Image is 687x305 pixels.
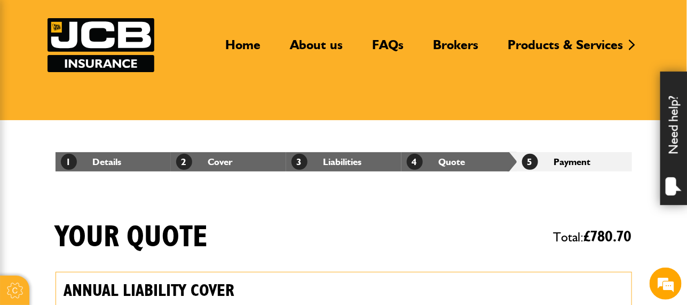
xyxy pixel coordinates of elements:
[61,156,122,167] a: 1Details
[14,162,195,185] input: Enter your phone number
[61,154,77,170] span: 1
[48,18,154,72] img: JCB Insurance Services logo
[365,37,412,61] a: FAQs
[145,234,194,248] em: Start Chat
[291,156,362,167] a: 3Liabilities
[176,156,233,167] a: 2Cover
[176,154,192,170] span: 2
[500,37,631,61] a: Products & Services
[425,37,487,61] a: Brokers
[282,37,351,61] a: About us
[517,152,632,171] li: Payment
[56,220,208,255] h1: Your quote
[407,154,423,170] span: 4
[584,229,632,245] span: £
[64,280,432,301] h2: Annual liability cover
[56,60,179,74] div: Chat with us now
[401,152,517,171] li: Quote
[291,154,307,170] span: 3
[48,18,154,72] a: JCB Insurance Services
[554,225,632,249] span: Total:
[218,37,269,61] a: Home
[18,59,45,74] img: d_20077148190_company_1631870298795_20077148190
[175,5,201,31] div: Minimize live chat window
[522,154,538,170] span: 5
[14,99,195,122] input: Enter your last name
[14,130,195,154] input: Enter your email address
[14,193,195,231] textarea: Type your message and hit 'Enter'
[660,72,687,205] div: Need help?
[591,229,632,245] span: 780.70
